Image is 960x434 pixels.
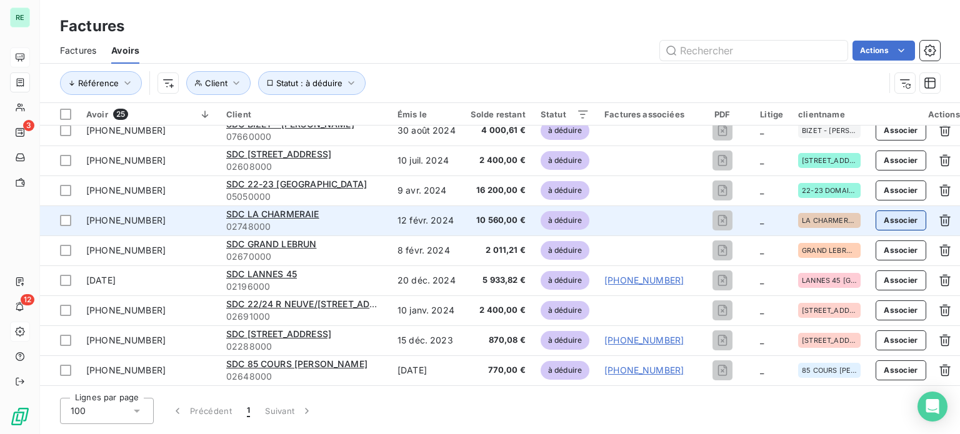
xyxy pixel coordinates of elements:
span: 2 011,21 € [471,244,526,257]
td: 9 janv. 2023 [390,385,463,415]
span: Avoir [86,109,108,119]
span: 02648000 [226,370,382,383]
span: [STREET_ADDRESS] [802,337,857,344]
span: [PHONE_NUMBER] [86,245,166,255]
span: [PHONE_NUMBER] [86,305,166,315]
span: Référence [78,78,119,88]
span: 25 [113,109,128,120]
button: Référence [60,71,142,95]
span: 2 400,00 € [471,304,526,317]
button: Associer [876,240,926,260]
span: _ [760,155,764,165]
div: Émis le [397,109,456,119]
div: Solde restant [471,109,526,119]
span: 02608000 [226,160,382,173]
span: à déduire [541,271,589,290]
td: 12 févr. 2024 [390,205,463,235]
span: [STREET_ADDRESS] [802,157,857,164]
span: 5 933,82 € [471,274,526,287]
span: Statut : à déduire [276,78,342,88]
div: Litige [760,109,783,119]
span: _ [760,335,764,345]
td: [DATE] [390,355,463,385]
span: SDC GRAND LEBRUN [226,239,316,249]
span: à déduire [541,211,589,230]
span: 4 000,61 € [471,124,526,137]
h3: Factures [60,15,124,37]
span: 870,08 € [471,334,526,347]
span: 16 200,00 € [471,184,526,197]
span: [PHONE_NUMBER] [86,215,166,225]
span: 85 COURS [PERSON_NAME] [802,367,857,374]
span: à déduire [541,331,589,350]
span: SDC [STREET_ADDRESS] [226,328,331,339]
span: [PHONE_NUMBER] [86,155,166,165]
button: Associer [876,270,926,290]
td: 15 déc. 2023 [390,325,463,355]
span: SDC 22-23 [GEOGRAPHIC_DATA] [226,179,367,189]
span: à déduire [541,181,589,200]
span: 3 [23,120,34,131]
span: _ [760,365,764,375]
span: 2 400,00 € [471,154,526,167]
td: 10 juil. 2024 [390,145,463,175]
span: 12 [21,294,34,305]
button: Associer [876,360,926,380]
span: Factures [60,44,96,57]
img: Logo LeanPay [10,407,30,427]
button: Associer [876,121,926,141]
div: Factures associées [604,109,684,119]
span: 02691000 [226,310,382,323]
span: Client [205,78,227,88]
span: Avoirs [111,44,139,57]
span: _ [760,215,764,225]
span: à déduire [541,121,589,140]
div: RE [10,7,30,27]
span: LANNES 45 [GEOGRAPHIC_DATA] [802,277,857,284]
span: SDC 22/24 R NEUVE/[STREET_ADDRESS] [226,298,401,309]
span: 770,00 € [471,364,526,377]
span: 100 [71,405,86,417]
span: à déduire [541,151,589,170]
button: Associer [876,210,926,230]
span: SDC LA CHARMERAIE [226,209,319,219]
span: [STREET_ADDRESS][GEOGRAPHIC_DATA][STREET_ADDRESS] [802,307,857,314]
span: SDC LANNES 45 [226,269,297,279]
span: LA CHARMERAIE POISSY [802,217,857,224]
button: Actions [852,41,915,61]
div: Open Intercom Messenger [917,392,947,422]
span: _ [760,275,764,285]
span: 02748000 [226,220,382,233]
span: SDC [STREET_ADDRESS] [226,149,331,159]
span: _ [760,125,764,136]
span: 07660000 [226,131,382,143]
span: 05050000 [226,190,382,203]
td: 8 févr. 2024 [390,235,463,265]
span: 02288000 [226,340,382,353]
span: à déduire [541,361,589,380]
span: [PHONE_NUMBER] [86,125,166,136]
button: Suivant [257,398,321,424]
a: [PHONE_NUMBER] [604,334,684,347]
td: 30 août 2024 [390,116,463,145]
span: _ [760,185,764,195]
td: 10 janv. 2024 [390,295,463,325]
span: GRAND LEBRUN BORDEAUX [802,247,857,254]
a: [PHONE_NUMBER] [604,274,684,287]
button: Associer [876,150,926,170]
div: clientname [798,109,861,119]
div: Client [226,109,382,119]
div: Actions [876,109,960,119]
span: [PHONE_NUMBER] [86,365,166,375]
td: 9 avr. 2024 [390,175,463,205]
button: Associer [876,180,926,200]
td: 20 déc. 2024 [390,265,463,295]
input: Rechercher [660,41,847,61]
span: _ [760,305,764,315]
span: SDC 85 COURS [PERSON_NAME] [226,358,367,369]
button: Client [186,71,251,95]
span: 02196000 [226,280,382,293]
a: [PHONE_NUMBER] [604,364,684,377]
span: 22-23 DOMAINE DU [GEOGRAPHIC_DATA] [802,187,857,194]
span: 10 560,00 € [471,214,526,227]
